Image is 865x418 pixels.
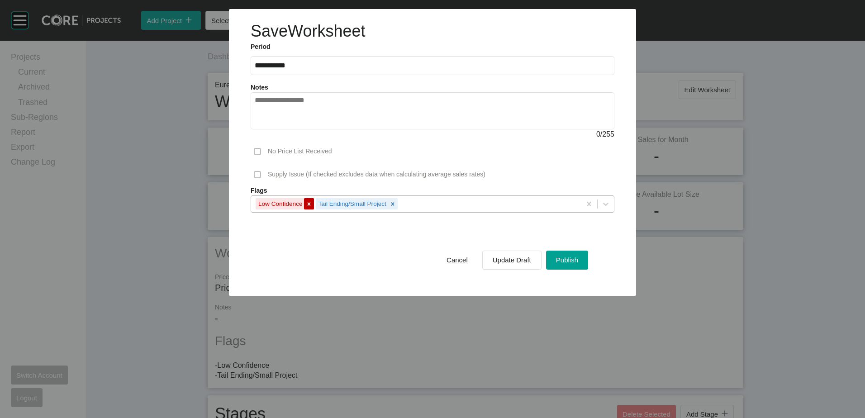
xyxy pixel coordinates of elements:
[482,251,542,270] button: Update Draft
[447,256,468,264] span: Cancel
[251,43,614,52] label: Period
[596,130,600,138] span: 0
[556,256,578,264] span: Publish
[268,170,485,179] p: Supply Issue (If checked excludes data when calculating average sales rates)
[251,129,614,139] div: / 255
[251,186,614,195] label: Flags
[316,198,388,209] div: Tail Ending/Small Project
[256,198,304,209] div: Low Confidence
[493,256,531,264] span: Update Draft
[251,84,268,91] label: Notes
[268,147,332,156] p: No Price List Received
[251,20,365,43] h1: Save Worksheet
[546,251,588,270] button: Publish
[437,251,478,270] button: Cancel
